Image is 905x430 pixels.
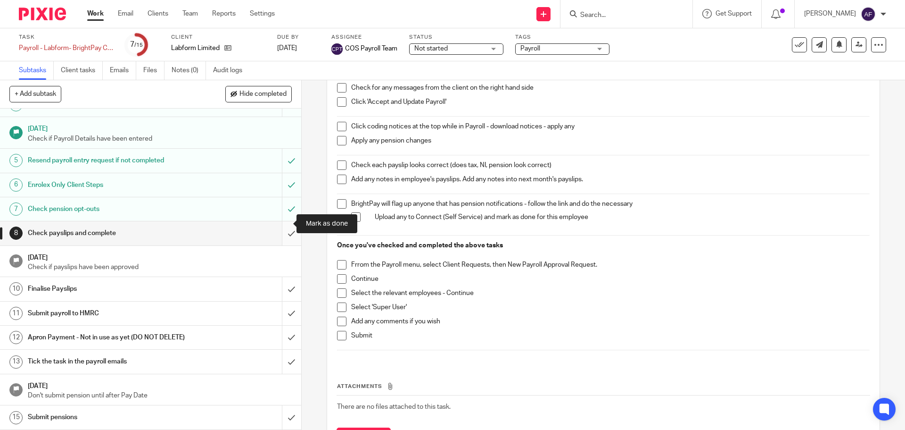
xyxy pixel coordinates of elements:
[351,288,869,298] p: Select the relevant employees - Continue
[409,34,503,41] label: Status
[337,384,382,389] span: Attachments
[143,61,165,80] a: Files
[225,86,292,102] button: Hide completed
[19,8,66,20] img: Pixie
[28,178,191,192] h1: Enrolex Only Client Steps
[19,43,113,53] div: Payroll - Labform- BrightPay CLOUD - Pay day: [DATE] of the Month - [DATE]
[28,202,191,216] h1: Check pension opt-outs
[9,355,23,369] div: 13
[28,379,292,391] h1: [DATE]
[351,317,869,326] p: Add any comments if you wish
[28,282,191,296] h1: Finalise Payslips
[331,34,397,41] label: Assignee
[9,411,23,424] div: 15
[171,43,220,53] p: Labform Limited
[351,274,869,284] p: Continue
[9,282,23,295] div: 10
[171,34,265,41] label: Client
[337,404,451,410] span: There are no files attached to this task.
[28,122,292,134] h1: [DATE]
[331,43,343,55] img: svg%3E
[9,202,23,216] div: 7
[351,303,869,312] p: Select 'Super User'
[9,331,23,344] div: 12
[804,9,856,18] p: [PERSON_NAME]
[61,61,103,80] a: Client tasks
[337,242,503,249] strong: Once you've checked and completed the above tasks
[351,97,869,107] p: Click 'Accept and Update Payroll'
[118,9,133,18] a: Email
[9,154,23,167] div: 5
[351,331,869,340] p: Submit
[250,9,275,18] a: Settings
[375,212,869,222] p: Upload any to Connect (Self Service) and mark as done for this employee
[414,45,448,52] span: Not started
[28,354,191,369] h1: Tick the task in the payroll emails
[345,44,397,53] span: COS Payroll Team
[28,226,191,240] h1: Check payslips and complete
[351,175,869,184] p: Add any notes in employee's payslips. Add any notes into next month's payslips.
[351,83,869,93] p: Check for any messages from the client on the right hand side
[28,306,191,320] h1: Submit payroll to HMRC
[212,9,236,18] a: Reports
[28,262,292,272] p: Check if payslips have been approved
[28,153,191,168] h1: Resend payroll entry request if not completed
[716,10,752,17] span: Get Support
[28,251,292,262] h1: [DATE]
[579,11,664,20] input: Search
[28,391,292,400] p: Don't submit pension until after Pay Date
[520,45,540,52] span: Payroll
[130,39,143,50] div: 7
[19,34,113,41] label: Task
[277,45,297,51] span: [DATE]
[87,9,104,18] a: Work
[277,34,320,41] label: Due by
[9,178,23,192] div: 6
[28,330,191,345] h1: Apron Payment - Not in use as yet (DO NOT DELETE)
[182,9,198,18] a: Team
[351,199,869,209] p: BrightPay will flag up anyone that has pension notifications - follow the link and do the necessary
[213,61,249,80] a: Audit logs
[28,134,292,143] p: Check if Payroll Details have been entered
[351,260,869,270] p: Frrom the Payroll menu, select Client Requests, then New Payroll Approval Request.
[28,410,191,424] h1: Submit pensions
[134,42,143,48] small: /15
[9,86,61,102] button: + Add subtask
[110,61,136,80] a: Emails
[172,61,206,80] a: Notes (0)
[9,307,23,320] div: 11
[515,34,609,41] label: Tags
[9,227,23,240] div: 8
[351,136,869,145] p: Apply any pension changes
[19,61,54,80] a: Subtasks
[239,91,287,98] span: Hide completed
[148,9,168,18] a: Clients
[351,160,869,170] p: Check each payslip looks correct (does tax, NI, pension look correct)
[351,122,869,131] p: Click coding notices at the top while in Payroll - download notices - apply any
[861,7,876,22] img: svg%3E
[19,43,113,53] div: Payroll - Labform- BrightPay CLOUD - Pay day: Last Friday of the Month - September 2025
